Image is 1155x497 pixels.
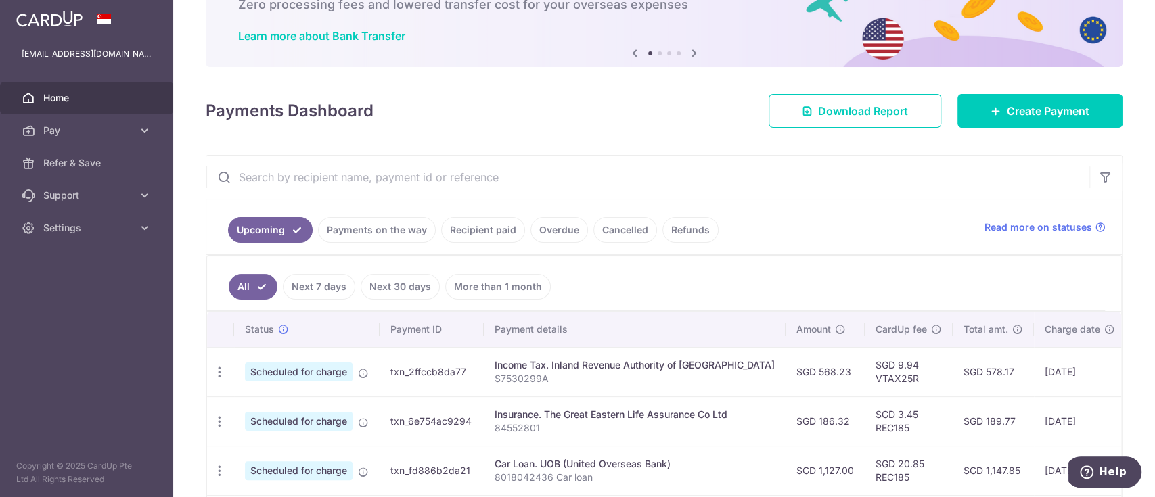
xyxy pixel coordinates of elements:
[318,217,436,243] a: Payments on the way
[953,396,1034,446] td: SGD 189.77
[43,221,133,235] span: Settings
[445,274,551,300] a: More than 1 month
[245,461,353,480] span: Scheduled for charge
[953,347,1034,396] td: SGD 578.17
[786,446,865,495] td: SGD 1,127.00
[662,217,719,243] a: Refunds
[361,274,440,300] a: Next 30 days
[43,124,133,137] span: Pay
[1034,396,1126,446] td: [DATE]
[495,421,775,435] p: 84552801
[495,358,775,372] div: Income Tax. Inland Revenue Authority of [GEOGRAPHIC_DATA]
[876,323,927,336] span: CardUp fee
[1034,446,1126,495] td: [DATE]
[796,323,831,336] span: Amount
[964,323,1008,336] span: Total amt.
[786,396,865,446] td: SGD 186.32
[1045,323,1100,336] span: Charge date
[43,189,133,202] span: Support
[818,103,908,119] span: Download Report
[495,457,775,471] div: Car Loan. UOB (United Overseas Bank)
[228,217,313,243] a: Upcoming
[441,217,525,243] a: Recipient paid
[245,412,353,431] span: Scheduled for charge
[30,9,58,22] span: Help
[865,347,953,396] td: SGD 9.94 VTAX25R
[530,217,588,243] a: Overdue
[865,446,953,495] td: SGD 20.85 REC185
[229,274,277,300] a: All
[380,396,484,446] td: txn_6e754ac9294
[769,94,941,128] a: Download Report
[1007,103,1089,119] span: Create Payment
[593,217,657,243] a: Cancelled
[43,91,133,105] span: Home
[238,29,405,43] a: Learn more about Bank Transfer
[380,312,484,347] th: Payment ID
[495,372,775,385] p: S7530299A
[206,99,373,123] h4: Payments Dashboard
[984,220,1092,234] span: Read more on statuses
[1034,347,1126,396] td: [DATE]
[22,47,152,61] p: [EMAIL_ADDRESS][DOMAIN_NAME]
[786,347,865,396] td: SGD 568.23
[495,471,775,484] p: 8018042436 Car loan
[206,156,1089,199] input: Search by recipient name, payment id or reference
[283,274,355,300] a: Next 7 days
[380,347,484,396] td: txn_2ffccb8da77
[953,446,1034,495] td: SGD 1,147.85
[245,362,353,381] span: Scheduled for charge
[16,11,83,27] img: CardUp
[495,408,775,421] div: Insurance. The Great Eastern Life Assurance Co Ltd
[957,94,1123,128] a: Create Payment
[865,396,953,446] td: SGD 3.45 REC185
[484,312,786,347] th: Payment details
[43,156,133,170] span: Refer & Save
[984,220,1106,234] a: Read more on statuses
[245,323,274,336] span: Status
[1068,456,1141,490] iframe: Opens a widget where you can find more information
[380,446,484,495] td: txn_fd886b2da21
